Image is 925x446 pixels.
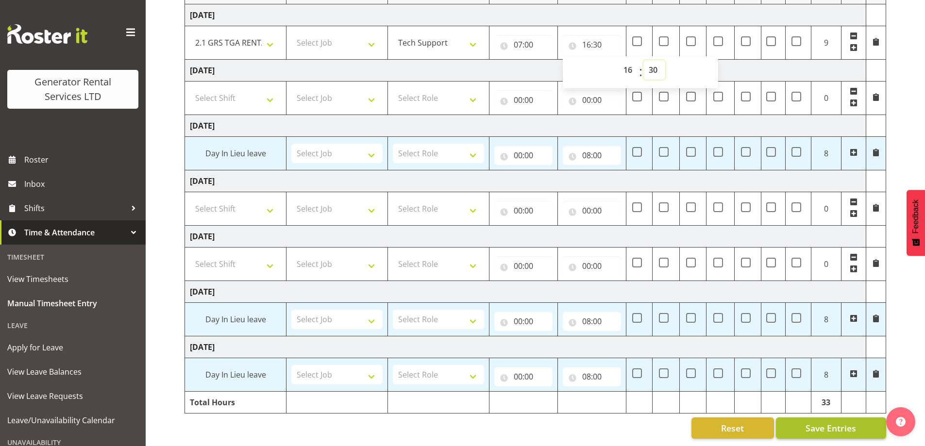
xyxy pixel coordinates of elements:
td: 0 [811,82,841,115]
input: Click to select... [494,256,553,276]
td: 0 [811,192,841,226]
span: Day In Lieu leave [205,148,266,159]
td: 8 [811,137,841,170]
span: Leave/Unavailability Calendar [7,413,138,428]
span: Save Entries [806,422,856,434]
span: Roster [24,152,141,167]
button: Save Entries [776,417,886,439]
input: Click to select... [494,90,553,110]
td: 9 [811,26,841,60]
button: Reset [691,417,774,439]
td: 33 [811,392,841,413]
input: Click to select... [494,146,553,165]
td: [DATE] [185,4,866,26]
span: Day In Lieu leave [205,314,266,325]
a: View Timesheets [2,267,143,291]
input: Click to select... [563,367,621,386]
span: Reset [721,422,744,434]
a: Leave/Unavailability Calendar [2,408,143,432]
td: [DATE] [185,115,866,137]
td: [DATE] [185,336,866,358]
td: [DATE] [185,281,866,303]
span: View Leave Requests [7,389,138,403]
input: Click to select... [494,367,553,386]
a: Manual Timesheet Entry [2,291,143,315]
input: Click to select... [563,312,621,331]
div: Leave [2,315,143,335]
img: help-xxl-2.png [896,417,906,427]
span: Feedback [911,199,920,233]
input: Click to select... [494,201,553,220]
a: View Leave Requests [2,384,143,408]
div: Timesheet [2,247,143,267]
td: 8 [811,303,841,336]
span: View Leave Balances [7,364,138,379]
span: : [639,60,642,84]
td: [DATE] [185,60,866,82]
span: Inbox [24,177,141,191]
td: 8 [811,358,841,392]
input: Click to select... [563,256,621,276]
span: Manual Timesheet Entry [7,296,138,311]
span: Day In Lieu leave [205,369,266,380]
input: Click to select... [563,146,621,165]
td: Total Hours [185,392,286,413]
input: Click to select... [563,90,621,110]
td: [DATE] [185,170,866,192]
input: Click to select... [494,35,553,54]
div: Generator Rental Services LTD [17,75,129,104]
span: Time & Attendance [24,225,126,240]
img: Rosterit website logo [7,24,87,44]
td: 0 [811,248,841,281]
span: View Timesheets [7,272,138,286]
button: Feedback - Show survey [907,190,925,256]
input: Click to select... [494,312,553,331]
input: Click to select... [563,201,621,220]
a: View Leave Balances [2,360,143,384]
td: [DATE] [185,226,866,248]
input: Click to select... [563,35,621,54]
span: Shifts [24,201,126,215]
span: Apply for Leave [7,340,138,355]
a: Apply for Leave [2,335,143,360]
